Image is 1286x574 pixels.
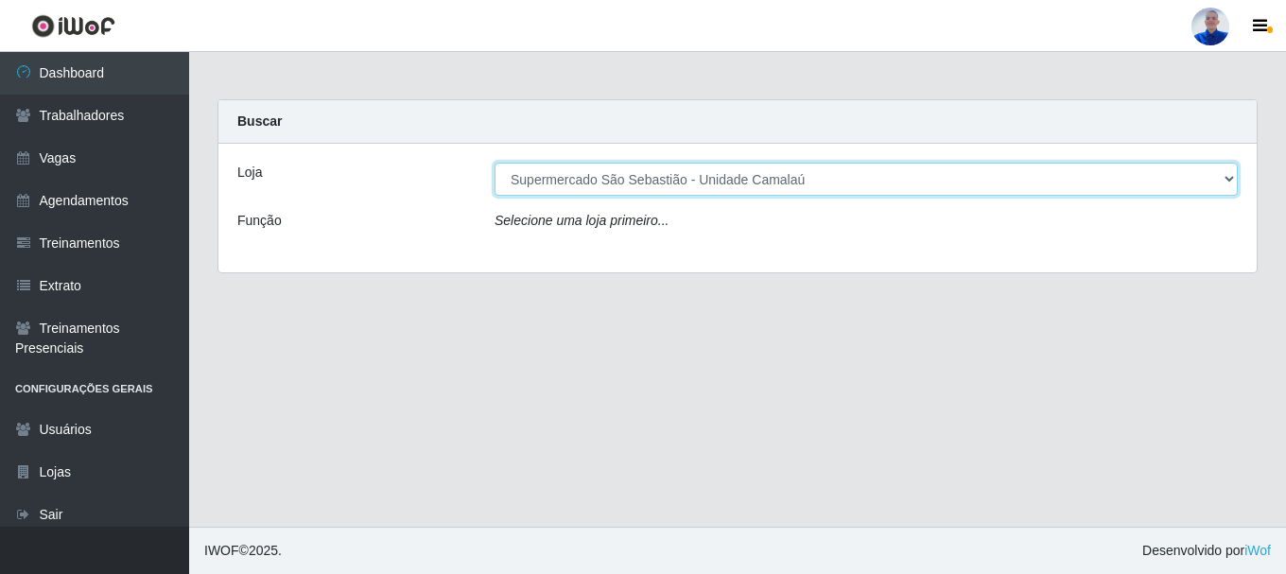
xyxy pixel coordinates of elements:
[495,213,669,228] i: Selecione uma loja primeiro...
[31,14,115,38] img: CoreUI Logo
[237,163,262,183] label: Loja
[204,543,239,558] span: IWOF
[1244,543,1271,558] a: iWof
[204,541,282,561] span: © 2025 .
[1142,541,1271,561] span: Desenvolvido por
[237,211,282,231] label: Função
[237,113,282,129] strong: Buscar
